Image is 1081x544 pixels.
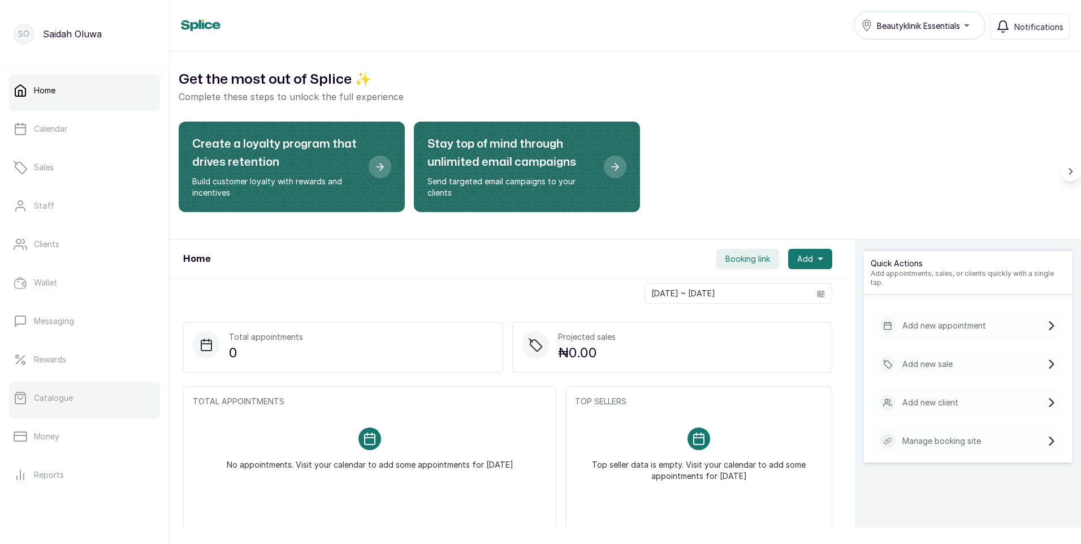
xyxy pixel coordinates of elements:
a: Catalogue [9,382,160,414]
p: Money [34,431,59,442]
p: Calendar [34,123,67,135]
p: Complete these steps to unlock the full experience [179,90,1072,103]
div: Stay top of mind through unlimited email campaigns [414,122,640,212]
p: Build customer loyalty with rewards and incentives [192,176,360,198]
span: Add [797,253,813,265]
svg: calendar [817,290,825,297]
p: Saidah Oluwa [43,27,102,41]
p: SO [18,28,29,40]
a: Home [9,75,160,106]
p: Send targeted email campaigns to your clients [427,176,595,198]
h1: Home [183,252,210,266]
div: Create a loyalty program that drives retention [179,122,405,212]
p: Projected sales [558,331,616,343]
p: 0 [229,343,303,363]
p: Clients [34,239,59,250]
span: Notifications [1014,21,1063,33]
p: Add new client [902,397,958,408]
a: Staff [9,190,160,222]
span: Booking link [725,253,770,265]
span: Beautyklinik Essentials [877,20,960,32]
p: Wallet [34,277,57,288]
button: Add [788,249,832,269]
button: Booking link [716,249,779,269]
a: Reports [9,459,160,491]
p: Reports [34,469,64,481]
p: Home [34,85,55,96]
p: Manage booking site [902,435,981,447]
a: Messaging [9,305,160,337]
h2: Stay top of mind through unlimited email campaigns [427,135,595,171]
p: Top seller data is empty. Visit your calendar to add some appointments for [DATE] [589,450,809,482]
a: Money [9,421,160,452]
button: Scroll right [1061,161,1081,182]
p: Catalogue [34,392,73,404]
p: Add new sale [902,359,953,370]
p: Rewards [34,354,66,365]
p: Total appointments [229,331,303,343]
p: Add new appointment [902,320,986,331]
p: Sales [34,162,54,173]
a: Settings [9,498,160,529]
p: TOTAL APPOINTMENTS [193,396,547,407]
p: No appointments. Visit your calendar to add some appointments for [DATE] [227,450,513,470]
a: Calendar [9,113,160,145]
h2: Create a loyalty program that drives retention [192,135,360,171]
p: TOP SELLERS [575,396,823,407]
p: Quick Actions [871,258,1065,269]
a: Wallet [9,267,160,299]
p: Messaging [34,316,74,327]
p: Add appointments, sales, or clients quickly with a single tap. [871,269,1065,287]
p: ₦0.00 [558,343,616,363]
input: Select date [645,284,810,303]
a: Rewards [9,344,160,375]
a: Sales [9,152,160,183]
h2: Get the most out of Splice ✨ [179,70,1072,90]
a: Clients [9,228,160,260]
button: Beautyklinik Essentials [854,11,985,40]
p: Staff [34,200,54,211]
button: Notifications [990,14,1070,40]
